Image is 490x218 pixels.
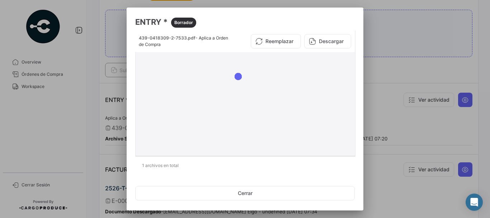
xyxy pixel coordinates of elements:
[135,16,355,28] h3: ENTRY *
[135,186,355,200] button: Cerrar
[466,194,483,211] div: Abrir Intercom Messenger
[251,34,301,48] button: Reemplazar
[135,157,355,175] div: 1 archivos en total
[139,35,195,41] span: 439-0418309-2-7533.pdf
[304,34,351,48] button: Descargar
[174,19,193,26] span: Borrador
